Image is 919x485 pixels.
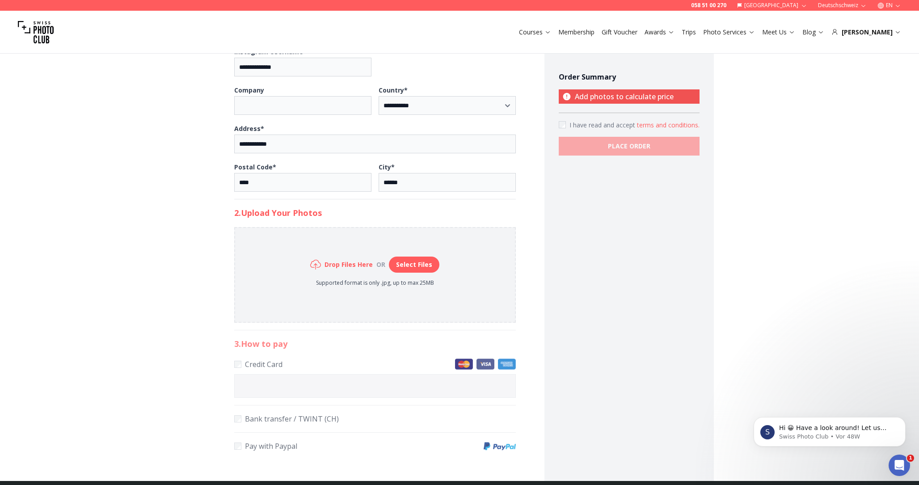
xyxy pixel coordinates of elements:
[558,28,594,37] a: Membership
[325,260,373,269] h6: Drop Files Here
[907,455,914,462] span: 1
[234,96,371,115] input: Company
[602,28,637,37] a: Gift Voucher
[234,124,264,133] b: Address *
[569,121,637,129] span: I have read and accept
[519,28,551,37] a: Courses
[802,28,824,37] a: Blog
[645,28,674,37] a: Awards
[234,58,371,76] input: Instagram Username
[637,121,700,130] button: Accept termsI have read and accept
[234,86,264,94] b: Company
[559,89,700,104] p: Add photos to calculate price
[18,14,54,50] img: Swiss photo club
[799,26,828,38] button: Blog
[515,26,555,38] button: Courses
[234,163,276,171] b: Postal Code *
[740,398,919,461] iframe: Intercom notifications Nachricht
[762,28,795,37] a: Meet Us
[379,173,516,192] input: City*
[759,26,799,38] button: Meet Us
[608,142,650,151] b: PLACE ORDER
[379,163,395,171] b: City *
[555,26,598,38] button: Membership
[234,135,516,153] input: Address*
[310,279,439,287] p: Supported format is only .jpg, up to max 25MB
[598,26,641,38] button: Gift Voucher
[559,121,566,128] input: Accept terms
[373,260,389,269] div: or
[379,96,516,115] select: Country*
[889,455,910,476] iframe: Intercom live chat
[559,137,700,156] button: PLACE ORDER
[691,2,726,9] a: 058 51 00 270
[234,47,303,56] b: Instagram Username
[682,28,696,37] a: Trips
[389,257,439,273] button: Select Files
[234,207,516,219] h2: 2. Upload Your Photos
[831,28,901,37] div: [PERSON_NAME]
[379,86,408,94] b: Country *
[234,173,371,192] input: Postal Code*
[700,26,759,38] button: Photo Services
[703,28,755,37] a: Photo Services
[678,26,700,38] button: Trips
[641,26,678,38] button: Awards
[559,72,700,82] h4: Order Summary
